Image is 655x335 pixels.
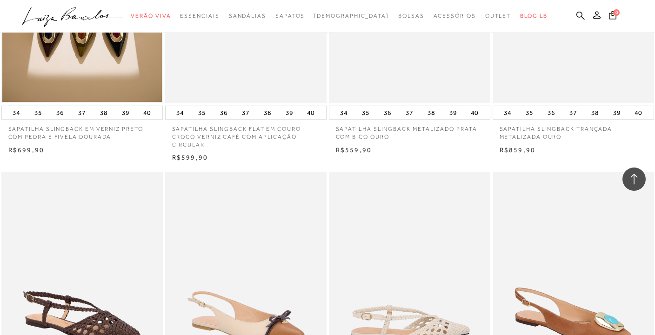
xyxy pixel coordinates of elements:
[567,106,580,119] button: 37
[485,7,511,25] a: categoryNavScreenReaderText
[10,106,23,119] button: 34
[588,106,602,119] button: 38
[261,106,274,119] button: 38
[434,13,476,19] span: Acessórios
[165,120,327,148] a: SAPATILHA SLINGBACK FLAT EM COURO CROCO VERNIZ CAFÉ COM APLICAÇÃO CIRCULAR
[520,13,547,19] span: BLOG LB
[172,154,208,161] span: R$599,90
[493,120,654,141] a: SAPATILHA SLINGBACK TRANÇADA METALIZADA OURO
[75,106,88,119] button: 37
[447,106,460,119] button: 39
[131,13,171,19] span: Verão Viva
[523,106,536,119] button: 35
[359,106,372,119] button: 35
[32,106,45,119] button: 35
[180,7,219,25] a: categoryNavScreenReaderText
[140,106,154,119] button: 40
[275,13,305,19] span: Sapatos
[501,106,514,119] button: 34
[613,9,620,16] span: 0
[8,146,45,154] span: R$699,90
[131,7,171,25] a: categoryNavScreenReaderText
[275,7,305,25] a: categoryNavScreenReaderText
[545,106,558,119] button: 36
[53,106,67,119] button: 36
[520,7,547,25] a: BLOG LB
[1,120,163,141] a: SAPATILHA SLINGBACK EM VERNIZ PRETO COM PEDRA E FIVELA DOURADA
[398,13,424,19] span: Bolsas
[434,7,476,25] a: categoryNavScreenReaderText
[485,13,511,19] span: Outlet
[304,106,317,119] button: 40
[468,106,481,119] button: 40
[500,146,536,154] span: R$859,90
[610,106,623,119] button: 39
[329,120,490,141] a: SAPATILHA SLINGBACK METALIZADO PRATA COM BICO OURO
[97,106,110,119] button: 38
[229,13,266,19] span: Sandálias
[195,106,208,119] button: 35
[119,106,132,119] button: 39
[336,146,372,154] span: R$559,90
[314,7,389,25] a: noSubCategoriesText
[174,106,187,119] button: 34
[229,7,266,25] a: categoryNavScreenReaderText
[337,106,350,119] button: 34
[425,106,438,119] button: 38
[314,13,389,19] span: [DEMOGRAPHIC_DATA]
[180,13,219,19] span: Essenciais
[632,106,645,119] button: 40
[606,10,619,23] button: 0
[283,106,296,119] button: 39
[239,106,252,119] button: 37
[398,7,424,25] a: categoryNavScreenReaderText
[403,106,416,119] button: 37
[381,106,394,119] button: 36
[217,106,230,119] button: 36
